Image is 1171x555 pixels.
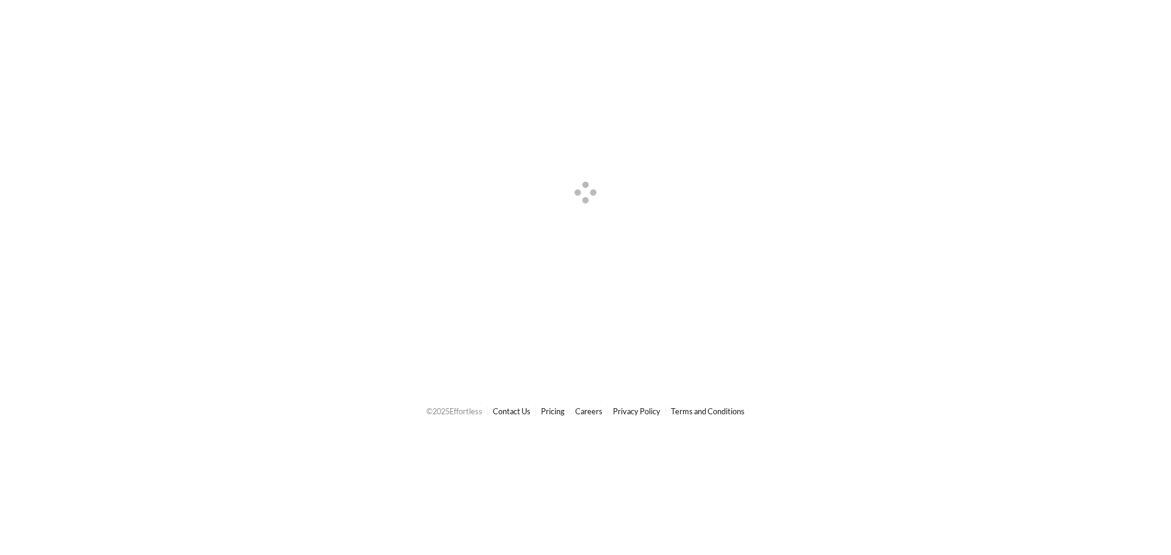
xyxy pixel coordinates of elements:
[493,406,531,416] a: Contact Us
[613,406,661,416] a: Privacy Policy
[671,406,745,416] a: Terms and Conditions
[575,406,603,416] a: Careers
[541,406,565,416] a: Pricing
[426,406,482,416] span: © 2025 Effortless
